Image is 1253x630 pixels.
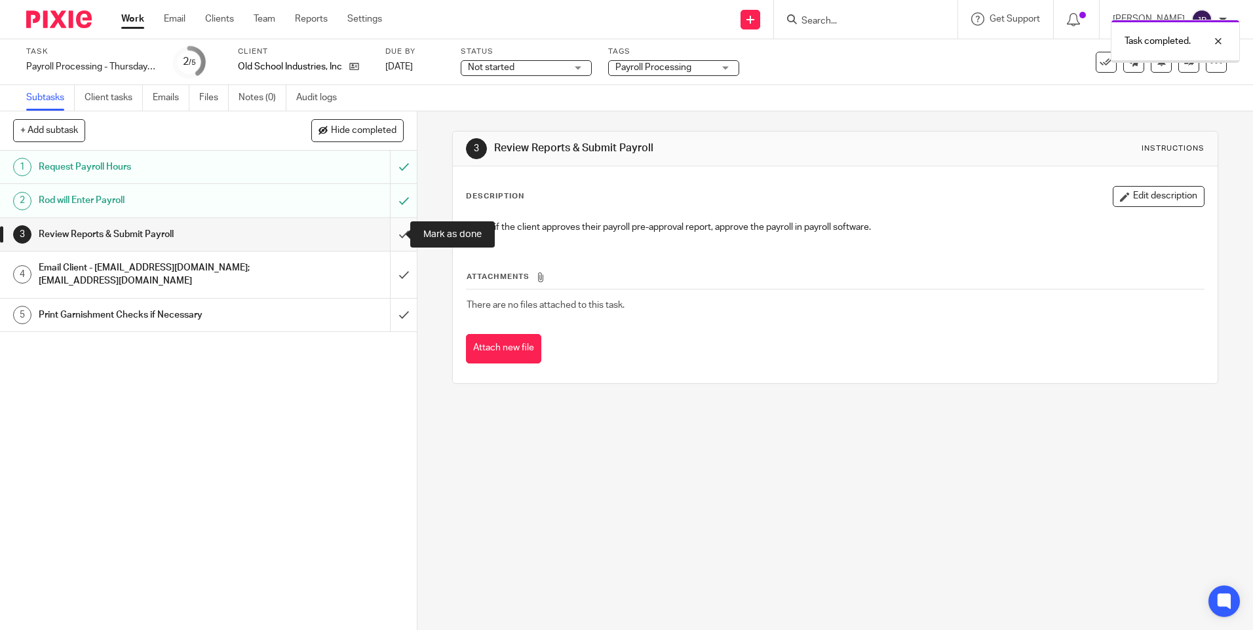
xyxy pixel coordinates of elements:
div: 4 [13,265,31,284]
span: Not started [468,63,514,72]
div: Payroll Processing - Thursdays - Old School Industries [26,60,157,73]
a: Client tasks [85,85,143,111]
a: Reports [295,12,328,26]
div: 3 [13,225,31,244]
img: Pixie [26,10,92,28]
div: 2 [183,54,196,69]
span: Attachments [467,273,530,280]
button: Edit description [1113,186,1205,207]
a: Subtasks [26,85,75,111]
a: Email [164,12,185,26]
label: Task [26,46,157,57]
label: Due by [385,46,444,57]
small: /5 [189,59,196,66]
img: svg%3E [1191,9,1212,30]
div: 2 [13,192,31,210]
h1: Rod will Enter Payroll [39,191,264,210]
span: There are no files attached to this task. [467,301,625,310]
p: Description [466,191,524,202]
a: Work [121,12,144,26]
a: Settings [347,12,382,26]
p: Old School Industries, Inc. [238,60,343,73]
p: When/if the client approves their payroll pre-approval report, approve the payroll in payroll sof... [467,221,1203,234]
a: Audit logs [296,85,347,111]
h1: Print Garnishment Checks if Necessary [39,305,264,325]
div: 3 [466,138,487,159]
h1: Review Reports & Submit Payroll [39,225,264,244]
label: Client [238,46,369,57]
h1: Email Client - [EMAIL_ADDRESS][DOMAIN_NAME]; [EMAIL_ADDRESS][DOMAIN_NAME] [39,258,264,291]
div: 5 [13,306,31,324]
button: + Add subtask [13,119,85,141]
a: Notes (0) [239,85,286,111]
span: [DATE] [385,62,413,71]
label: Tags [608,46,739,57]
div: Instructions [1142,143,1205,154]
a: Team [254,12,275,26]
p: Task completed. [1125,35,1191,48]
span: Hide completed [331,126,396,136]
div: 1 [13,158,31,176]
a: Emails [153,85,189,111]
h1: Review Reports & Submit Payroll [494,141,863,155]
a: Clients [205,12,234,26]
button: Attach new file [466,334,541,363]
a: Files [199,85,229,111]
span: Payroll Processing [615,63,691,72]
button: Hide completed [311,119,404,141]
h1: Request Payroll Hours [39,157,264,177]
label: Status [461,46,592,57]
